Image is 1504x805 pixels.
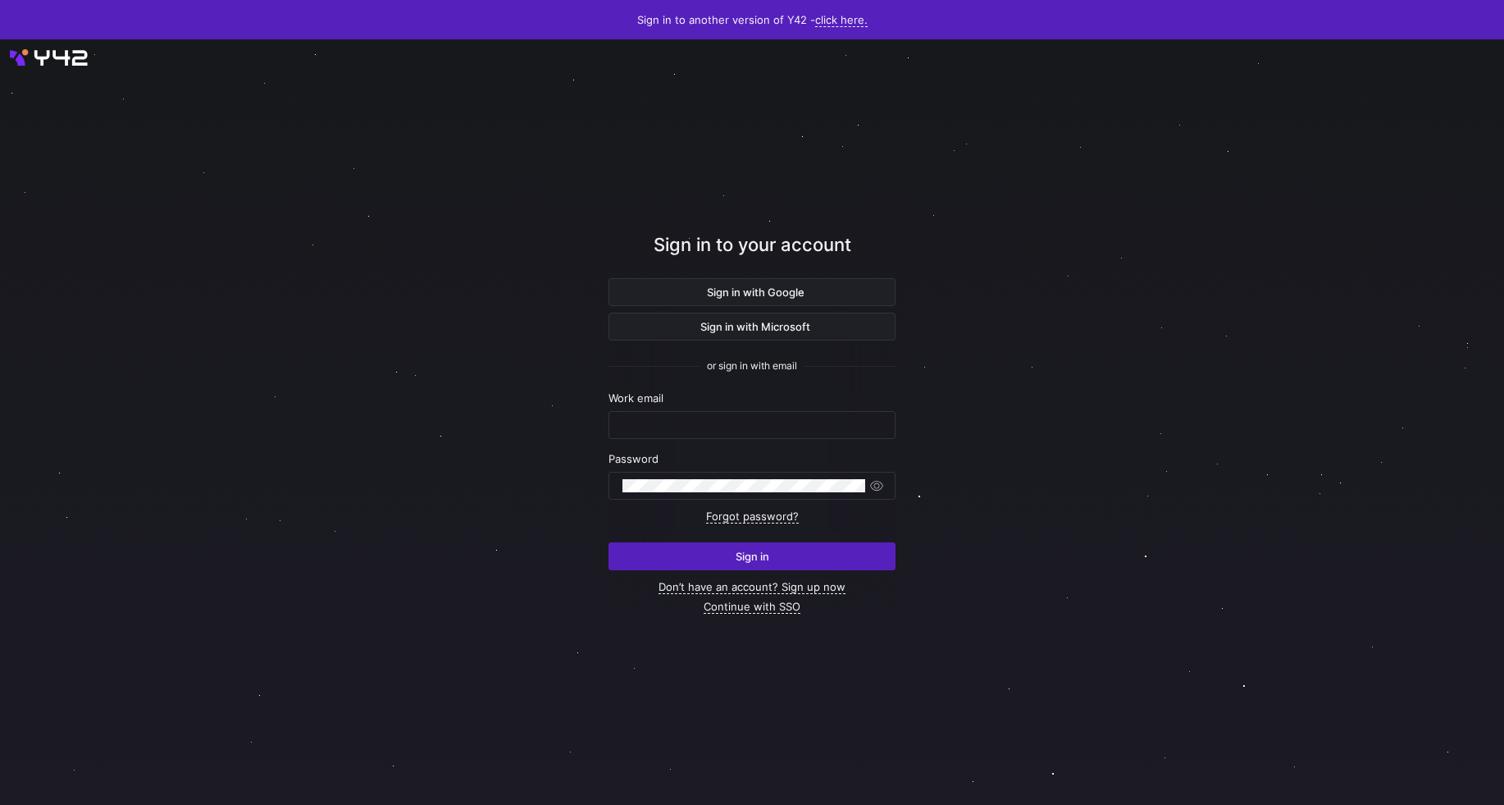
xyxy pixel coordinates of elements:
[608,313,896,341] button: Sign in with Microsoft
[704,600,800,614] a: Continue with SSO
[700,286,804,299] span: Sign in with Google
[608,542,896,570] button: Sign in
[815,13,868,27] a: click here.
[707,360,797,372] span: or sign in with email
[706,510,799,524] a: Forgot password?
[736,550,769,563] span: Sign in
[694,320,810,333] span: Sign in with Microsoft
[659,580,845,594] a: Don’t have an account? Sign up now
[608,452,659,465] span: Password
[608,391,663,405] span: Work email
[608,278,896,306] button: Sign in with Google
[608,231,896,278] div: Sign in to your account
